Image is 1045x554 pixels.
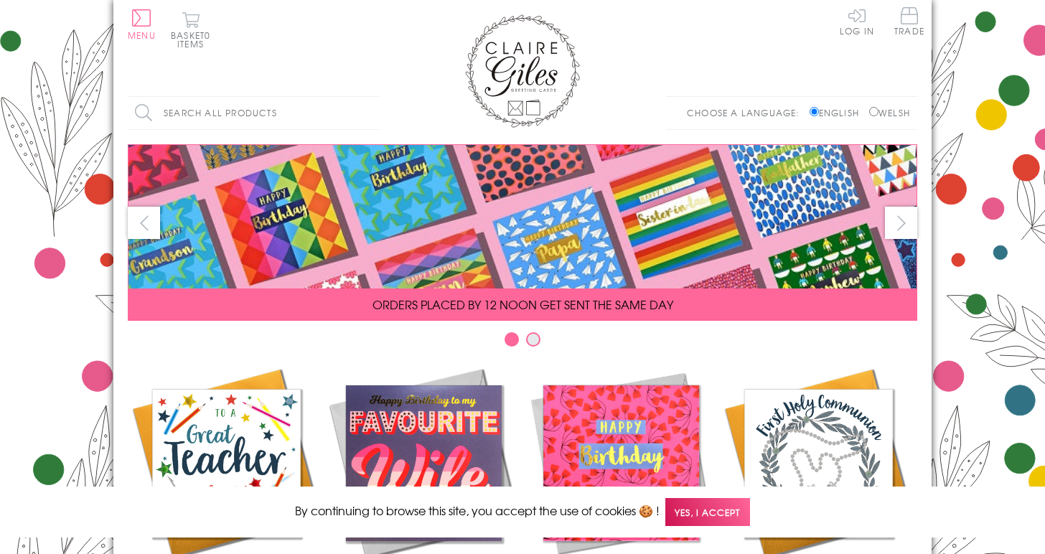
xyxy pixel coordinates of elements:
[687,106,807,119] p: Choose a language:
[810,106,866,119] label: English
[128,207,160,239] button: prev
[810,107,819,116] input: English
[894,7,924,38] a: Trade
[171,11,210,48] button: Basket0 items
[869,107,878,116] input: Welsh
[894,7,924,35] span: Trade
[128,97,379,129] input: Search all products
[465,14,580,128] img: Claire Giles Greetings Cards
[128,332,917,354] div: Carousel Pagination
[372,296,673,313] span: ORDERS PLACED BY 12 NOON GET SENT THE SAME DAY
[505,332,519,347] button: Carousel Page 1 (Current Slide)
[128,9,156,39] button: Menu
[665,498,750,526] span: Yes, I accept
[526,332,540,347] button: Carousel Page 2
[365,97,379,129] input: Search
[840,7,874,35] a: Log In
[869,106,910,119] label: Welsh
[177,29,210,50] span: 0 items
[885,207,917,239] button: next
[128,29,156,42] span: Menu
